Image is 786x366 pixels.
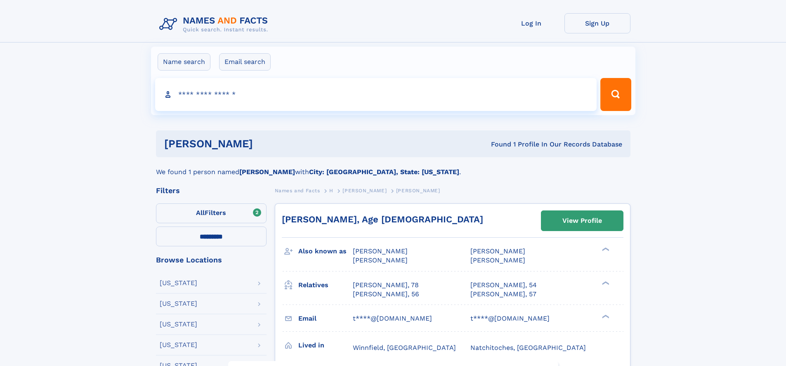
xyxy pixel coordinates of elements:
a: [PERSON_NAME] [342,185,387,196]
button: Search Button [600,78,631,111]
div: Filters [156,187,267,194]
div: View Profile [562,211,602,230]
div: [US_STATE] [160,321,197,328]
div: We found 1 person named with . [156,157,630,177]
label: Email search [219,53,271,71]
b: City: [GEOGRAPHIC_DATA], State: [US_STATE] [309,168,459,176]
img: Logo Names and Facts [156,13,275,35]
div: [US_STATE] [160,300,197,307]
a: Sign Up [564,13,630,33]
label: Filters [156,203,267,223]
a: [PERSON_NAME], 57 [470,290,536,299]
h3: Email [298,312,353,326]
h3: Lived in [298,338,353,352]
h1: [PERSON_NAME] [164,139,372,149]
label: Name search [158,53,210,71]
div: [US_STATE] [160,342,197,348]
input: search input [155,78,597,111]
h3: Also known as [298,244,353,258]
div: ❯ [600,280,610,286]
div: Found 1 Profile In Our Records Database [372,140,622,149]
span: [PERSON_NAME] [470,247,525,255]
h3: Relatives [298,278,353,292]
span: Natchitoches, [GEOGRAPHIC_DATA] [470,344,586,352]
span: Winnfield, [GEOGRAPHIC_DATA] [353,344,456,352]
a: [PERSON_NAME], 78 [353,281,419,290]
a: [PERSON_NAME], Age [DEMOGRAPHIC_DATA] [282,214,483,224]
div: ❯ [600,314,610,319]
span: [PERSON_NAME] [470,256,525,264]
a: View Profile [541,211,623,231]
div: Browse Locations [156,256,267,264]
a: Names and Facts [275,185,320,196]
span: [PERSON_NAME] [353,247,408,255]
div: [US_STATE] [160,280,197,286]
b: [PERSON_NAME] [239,168,295,176]
a: [PERSON_NAME], 54 [470,281,537,290]
span: [PERSON_NAME] [396,188,440,194]
span: All [196,209,205,217]
a: [PERSON_NAME], 56 [353,290,419,299]
a: H [329,185,333,196]
span: [PERSON_NAME] [342,188,387,194]
span: [PERSON_NAME] [353,256,408,264]
a: Log In [498,13,564,33]
div: ❯ [600,247,610,252]
span: H [329,188,333,194]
